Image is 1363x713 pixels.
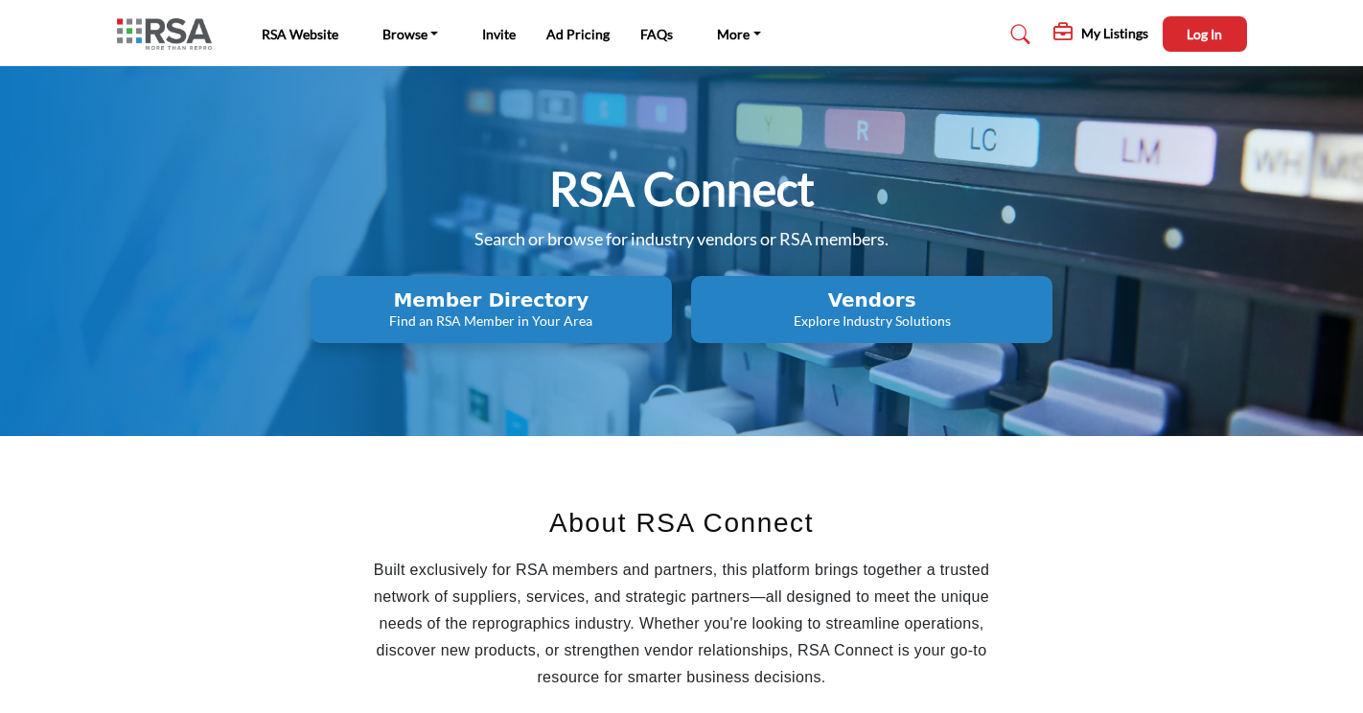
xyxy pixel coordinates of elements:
button: Member Directory Find an RSA Member in Your Area [311,276,672,343]
p: Built exclusively for RSA members and partners, this platform brings together a trusted network o... [352,557,1012,691]
h5: My Listings [1081,25,1148,42]
h1: RSA Connect [549,159,815,218]
img: Site Logo [117,18,221,50]
p: Find an RSA Member in Your Area [316,311,666,331]
a: FAQs [640,26,673,42]
a: Browse [369,21,452,48]
span: Search or browse for industry vendors or RSA members. [474,228,889,249]
button: Log In [1163,16,1247,52]
a: Invite [482,26,516,42]
h2: Member Directory [316,288,666,311]
h2: Vendors [697,288,1047,311]
button: Vendors Explore Industry Solutions [691,276,1052,343]
p: Explore Industry Solutions [697,311,1047,331]
h2: About RSA Connect [352,503,1012,543]
span: Log In [1187,26,1222,42]
a: Ad Pricing [546,26,610,42]
div: My Listings [1053,23,1148,46]
a: RSA Website [262,26,338,42]
a: More [704,21,774,48]
a: Search [992,19,1043,50]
